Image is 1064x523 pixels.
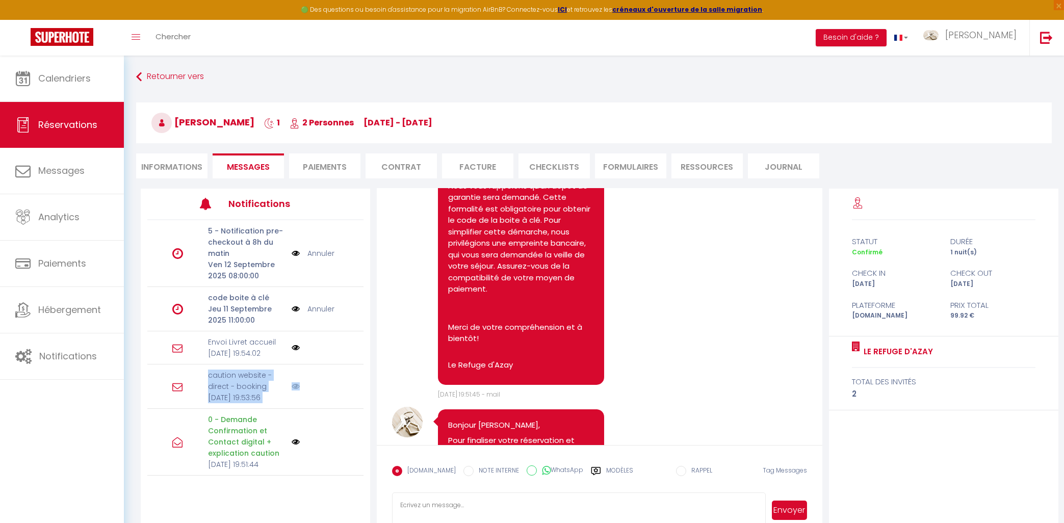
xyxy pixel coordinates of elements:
[307,248,334,259] a: Annuler
[612,5,762,14] a: créneaux d'ouverture de la salle migration
[38,118,97,131] span: Réservations
[208,336,284,348] p: Envoi Livret accueil
[364,117,432,128] span: [DATE] - [DATE]
[816,29,887,46] button: Besoin d'aide ?
[442,153,513,178] li: Facture
[292,303,300,315] img: NO IMAGE
[558,5,567,14] a: ICI
[474,466,519,477] label: NOTE INTERNE
[671,153,743,178] li: Ressources
[290,117,354,128] span: 2 Personnes
[208,225,284,259] p: 5 - Notification pre-checkout à 8h du matin
[923,30,939,40] img: ...
[307,303,334,315] a: Annuler
[292,438,300,446] img: NO IMAGE
[38,164,85,177] span: Messages
[227,161,270,173] span: Messages
[292,248,300,259] img: NO IMAGE
[845,236,944,248] div: statut
[845,279,944,289] div: [DATE]
[595,153,666,178] li: FORMULAIRES
[860,346,933,358] a: Le Refuge d'Azay
[38,211,80,223] span: Analytics
[748,153,819,178] li: Journal
[606,466,633,484] label: Modèles
[772,501,807,520] button: Envoyer
[944,311,1042,321] div: 99.92 €
[151,116,254,128] span: [PERSON_NAME]
[208,414,284,459] p: 0 - Demande Confirmation et Contact digital + explication caution
[208,259,284,281] p: Ven 12 Septembre 2025 08:00:00
[38,72,91,85] span: Calendriers
[448,322,594,345] p: Merci de votre compréhension et à bientôt!
[944,299,1042,311] div: Prix total
[438,390,500,399] span: [DATE] 19:51:45 - mail
[537,465,583,477] label: WhatsApp
[39,350,97,362] span: Notifications
[944,267,1042,279] div: check out
[136,153,207,178] li: Informations
[292,382,300,390] img: NO IMAGE
[366,153,437,178] li: Contrat
[136,68,1052,86] a: Retourner vers
[292,344,300,352] img: NO IMAGE
[208,459,284,470] p: [DATE] 19:51:44
[208,303,284,326] p: Jeu 11 Septembre 2025 11:00:00
[916,20,1029,56] a: ... [PERSON_NAME]
[402,466,456,477] label: [DOMAIN_NAME]
[264,117,280,128] span: 1
[148,20,198,56] a: Chercher
[289,153,360,178] li: Paiements
[944,248,1042,257] div: 1 nuit(s)
[852,248,883,256] span: Confirmé
[944,279,1042,289] div: [DATE]
[38,257,86,270] span: Paiements
[208,348,284,359] p: [DATE] 19:54:02
[448,359,594,371] p: Le Refuge d'Azay
[852,376,1035,388] div: total des invités
[155,31,191,42] span: Chercher
[852,388,1035,400] div: 2
[448,435,594,492] p: Pour finaliser votre réservation et recevoir le code de la boîte à clé, il est indispensable de p...
[845,299,944,311] div: Plateforme
[945,29,1017,41] span: [PERSON_NAME]
[208,392,284,403] p: [DATE] 19:53:56
[228,192,319,215] h3: Notifications
[208,292,284,303] p: code boite à clé
[944,236,1042,248] div: durée
[763,466,807,475] span: Tag Messages
[518,153,590,178] li: CHECKLISTS
[448,420,594,431] p: Bonjour [PERSON_NAME],
[38,303,101,316] span: Hébergement
[448,180,594,295] p: Nous vous rappelons qu'un dépôt de garantie sera demandé. Cette formalité est obligatoire pour ob...
[845,267,944,279] div: check in
[8,4,39,35] button: Ouvrir le widget de chat LiveChat
[686,466,712,477] label: RAPPEL
[392,407,423,437] img: 17337806729348.jpg
[31,28,93,46] img: Super Booking
[845,311,944,321] div: [DOMAIN_NAME]
[1040,31,1053,44] img: logout
[1021,477,1056,515] iframe: Chat
[208,370,284,392] p: caution website - direct - booking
